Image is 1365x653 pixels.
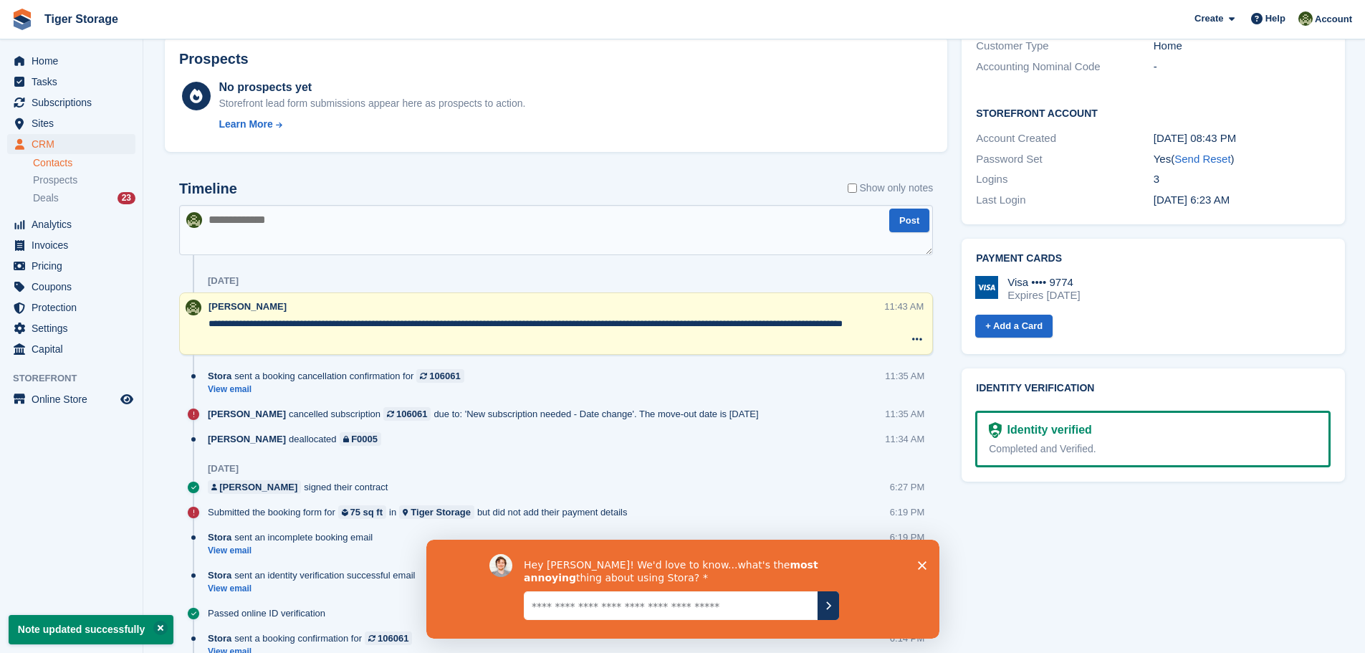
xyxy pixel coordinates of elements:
span: Stora [208,369,231,383]
div: Accounting Nominal Code [976,59,1153,75]
div: [DATE] [208,275,239,287]
span: Coupons [32,277,118,297]
span: Create [1194,11,1223,26]
img: Matthew Ellwood [186,300,201,315]
input: Show only notes [848,181,857,196]
span: Subscriptions [32,92,118,113]
span: [PERSON_NAME] [209,301,287,312]
h2: Prospects [179,51,249,67]
div: [DATE] 08:43 PM [1154,130,1331,147]
span: [PERSON_NAME] [208,407,286,421]
div: No prospects yet [219,79,525,96]
a: menu [7,134,135,154]
div: [PERSON_NAME] [219,480,297,494]
span: Stora [208,530,231,544]
div: Visa •••• 9774 [1007,276,1080,289]
div: 23 [118,192,135,204]
span: [PERSON_NAME] [208,432,286,446]
span: Settings [32,318,118,338]
div: Customer Type [976,38,1153,54]
a: Tiger Storage [39,7,124,31]
h2: Storefront Account [976,105,1331,120]
a: 106061 [365,631,412,645]
div: 106061 [378,631,408,645]
div: Completed and Verified. [989,442,1317,457]
span: Protection [32,297,118,318]
a: Tiger Storage [399,505,474,519]
div: Learn More [219,117,272,132]
div: Identity verified [1002,421,1092,439]
a: + Add a Card [975,315,1053,338]
h2: Payment cards [976,253,1331,264]
div: Home [1154,38,1331,54]
div: sent a booking cancellation confirmation for [208,369,471,383]
a: menu [7,113,135,133]
a: menu [7,297,135,318]
span: Deals [33,191,59,205]
button: Post [889,209,929,232]
div: sent an identity verification successful email [208,568,422,582]
div: Last Login [976,192,1153,209]
div: 75 sq ft [350,505,383,519]
img: Visa Logo [975,276,998,299]
div: 11:34 AM [885,432,924,446]
div: cancelled subscription due to: 'New subscription needed - Date change'. The move-out date is [DATE] [208,407,766,421]
h2: Identity verification [976,383,1331,394]
a: menu [7,277,135,297]
span: Stora [208,631,231,645]
div: deallocated [208,432,388,446]
a: Preview store [118,391,135,408]
a: menu [7,235,135,255]
img: Identity Verification Ready [989,422,1001,438]
span: Analytics [32,214,118,234]
div: Storefront lead form submissions appear here as prospects to action. [219,96,525,111]
div: Yes [1154,151,1331,168]
p: Note updated successfully [9,615,173,644]
img: stora-icon-8386f47178a22dfd0bd8f6a31ec36ba5ce8667c1dd55bd0f319d3a0aa187defe.svg [11,9,33,30]
span: Account [1315,12,1352,27]
div: sent an incomplete booking email [208,530,380,544]
span: CRM [32,134,118,154]
span: Stora [208,568,231,582]
div: 6:19 PM [890,505,924,519]
span: Tasks [32,72,118,92]
span: Prospects [33,173,77,187]
a: menu [7,256,135,276]
span: Pricing [32,256,118,276]
div: 6:19 PM [890,530,924,544]
div: Logins [976,171,1153,188]
img: Matthew Ellwood [186,212,202,228]
div: F0005 [351,432,378,446]
span: ( ) [1171,153,1234,165]
a: menu [7,92,135,113]
a: Deals 23 [33,191,135,206]
div: signed their contract [208,480,395,494]
a: 75 sq ft [338,505,386,519]
a: [PERSON_NAME] [208,480,301,494]
div: - [1154,59,1331,75]
div: sent a booking confirmation for [208,631,419,645]
span: Help [1265,11,1285,26]
a: menu [7,339,135,359]
a: menu [7,318,135,338]
span: Online Store [32,389,118,409]
a: menu [7,72,135,92]
a: Send Reset [1174,153,1230,165]
a: menu [7,389,135,409]
a: 106061 [416,369,464,383]
label: Show only notes [848,181,934,196]
div: 11:43 AM [884,300,924,313]
span: Invoices [32,235,118,255]
div: [DATE] [208,463,239,475]
div: 6:27 PM [890,480,924,494]
h2: Timeline [179,181,237,197]
div: Passed online ID verification [208,606,332,620]
span: Sites [32,113,118,133]
a: menu [7,51,135,71]
a: F0005 [340,432,381,446]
